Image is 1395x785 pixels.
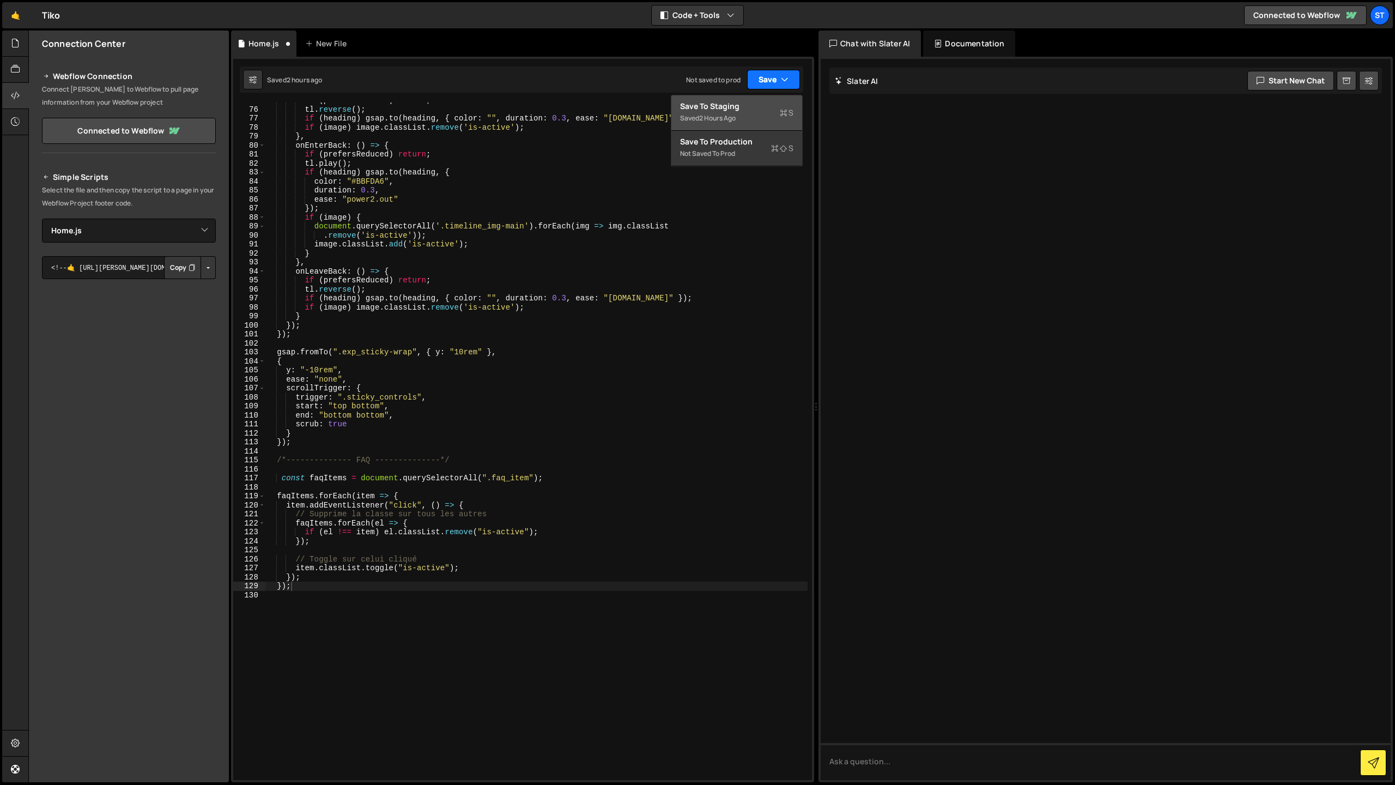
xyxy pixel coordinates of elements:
div: 92 [233,249,265,258]
a: Connected to Webflow [42,118,216,144]
div: 108 [233,393,265,402]
div: Code + Tools [671,95,803,167]
div: 112 [233,429,265,438]
div: 82 [233,159,265,168]
div: 125 [233,546,265,555]
div: 98 [233,303,265,312]
div: 84 [233,177,265,186]
div: Chat with Slater AI [818,31,921,57]
div: 97 [233,294,265,303]
div: Not saved to prod [680,147,793,160]
div: 76 [233,105,265,114]
div: 118 [233,483,265,492]
div: 120 [233,501,265,510]
div: 2 hours ago [287,75,323,84]
div: 101 [233,330,265,339]
div: Documentation [923,31,1015,57]
div: 2 hours ago [699,113,736,123]
div: 78 [233,123,265,132]
div: 89 [233,222,265,231]
div: 93 [233,258,265,267]
button: Save [747,70,800,89]
div: 106 [233,375,265,384]
div: 95 [233,276,265,285]
div: 111 [233,420,265,429]
div: 130 [233,591,265,600]
div: 107 [233,384,265,393]
div: 121 [233,510,265,519]
a: 🤙 [2,2,29,28]
button: Copy [164,256,201,279]
div: 104 [233,357,265,366]
div: 105 [233,366,265,375]
span: S [780,107,793,118]
div: 83 [233,168,265,177]
div: 117 [233,474,265,483]
div: 114 [233,447,265,456]
div: 90 [233,231,265,240]
div: 85 [233,186,265,195]
div: 119 [233,492,265,501]
div: 109 [233,402,265,411]
div: 113 [233,438,265,447]
div: 102 [233,339,265,348]
div: 129 [233,582,265,591]
div: 79 [233,132,265,141]
div: 87 [233,204,265,213]
div: 80 [233,141,265,150]
h2: Slater AI [835,76,878,86]
div: Button group with nested dropdown [164,256,216,279]
div: New File [305,38,351,49]
button: Save to ProductionS Not saved to prod [671,131,802,166]
div: 122 [233,519,265,528]
div: Saved [680,112,793,125]
div: 86 [233,195,265,204]
div: 127 [233,564,265,573]
a: Connected to Webflow [1244,5,1367,25]
div: 116 [233,465,265,474]
iframe: YouTube video player [42,402,217,500]
h2: Webflow Connection [42,70,216,83]
textarea: <!--🤙 [URL][PERSON_NAME][DOMAIN_NAME]> <script>document.addEventListener("DOMContentLoaded", func... [42,256,216,279]
a: St [1370,5,1390,25]
div: Saved [267,75,323,84]
div: 126 [233,555,265,564]
div: Save to Production [680,136,793,147]
div: 94 [233,267,265,276]
button: Start new chat [1247,71,1334,90]
p: Select the file and then copy the script to a page in your Webflow Project footer code. [42,184,216,210]
div: 100 [233,321,265,330]
iframe: YouTube video player [42,297,217,395]
div: Not saved to prod [686,75,741,84]
div: 123 [233,528,265,537]
h2: Simple Scripts [42,171,216,184]
div: 103 [233,348,265,357]
button: Save to StagingS Saved2 hours ago [671,95,802,131]
div: 99 [233,312,265,321]
div: Home.js [248,38,279,49]
div: 124 [233,537,265,546]
p: Connect [PERSON_NAME] to Webflow to pull page information from your Webflow project [42,83,216,109]
div: 110 [233,411,265,420]
div: 91 [233,240,265,249]
div: Tiko [42,9,60,22]
div: Save to Staging [680,101,793,112]
div: 96 [233,285,265,294]
h2: Connection Center [42,38,125,50]
div: 88 [233,213,265,222]
div: 77 [233,114,265,123]
span: S [771,143,793,154]
div: 81 [233,150,265,159]
div: 115 [233,456,265,465]
div: 128 [233,573,265,582]
button: Code + Tools [652,5,743,25]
